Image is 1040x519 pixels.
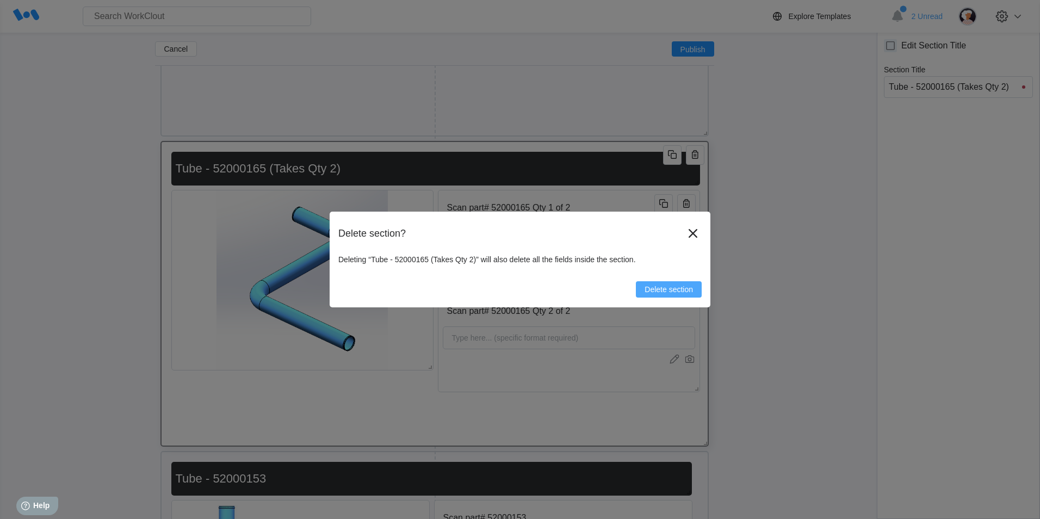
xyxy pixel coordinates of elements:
div: Deleting “Tube - 52000165 (Takes Qty 2)” will also delete all the fields inside the section. [338,255,702,264]
div: Delete section? [338,228,684,239]
span: Delete section [645,286,693,293]
button: Delete section [636,281,702,298]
